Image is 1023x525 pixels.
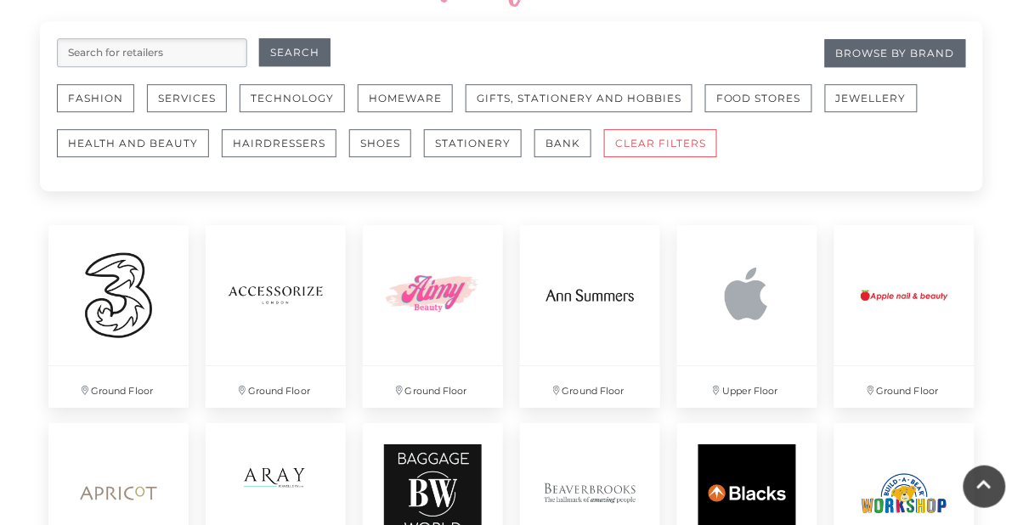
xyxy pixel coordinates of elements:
button: Fashion [57,84,134,112]
a: Jewellery [825,84,930,129]
button: Gifts, Stationery and Hobbies [466,84,692,112]
a: Ground Floor [511,217,669,416]
a: Shoes [349,129,424,174]
a: Upper Floor [669,217,826,416]
button: Search [259,38,331,66]
a: Health and Beauty [57,129,222,174]
button: CLEAR FILTERS [604,129,717,157]
p: Ground Floor [834,366,975,408]
button: Services [147,84,227,112]
p: Ground Floor [520,366,660,408]
a: Homeware [358,84,466,129]
a: Ground Floor [40,217,197,416]
button: Hairdressers [222,129,336,157]
button: Health and Beauty [57,129,209,157]
a: Food Stores [705,84,825,129]
a: CLEAR FILTERS [604,129,730,174]
a: Ground Floor [197,217,354,416]
a: Ground Floor [354,217,511,416]
a: Services [147,84,240,129]
a: Gifts, Stationery and Hobbies [466,84,705,129]
button: Stationery [424,129,522,157]
a: Ground Floor [826,217,983,416]
button: Food Stores [705,84,812,112]
a: Fashion [57,84,147,129]
p: Ground Floor [48,366,189,408]
a: Browse By Brand [825,39,966,67]
button: Shoes [349,129,411,157]
p: Upper Floor [677,366,817,408]
button: Technology [240,84,345,112]
input: Search for retailers [57,38,247,67]
button: Homeware [358,84,453,112]
a: Technology [240,84,358,129]
a: Bank [534,129,604,174]
button: Bank [534,129,591,157]
a: Hairdressers [222,129,349,174]
p: Ground Floor [206,366,346,408]
button: Jewellery [825,84,918,112]
a: Stationery [424,129,534,174]
p: Ground Floor [363,366,503,408]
